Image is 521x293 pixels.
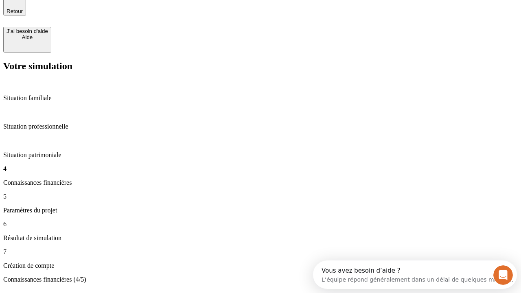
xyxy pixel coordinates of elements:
p: 5 [3,193,518,200]
p: Situation professionnelle [3,123,518,130]
p: Connaissances financières [3,179,518,186]
p: 4 [3,165,518,173]
p: Situation familiale [3,94,518,102]
p: 7 [3,248,518,256]
div: J’ai besoin d'aide [7,28,48,34]
h2: Votre simulation [3,61,518,72]
iframe: Intercom live chat discovery launcher [313,260,517,289]
p: Connaissances financières (4/5) [3,276,518,283]
p: Création de compte [3,262,518,269]
iframe: Intercom live chat [493,265,513,285]
span: Retour [7,8,23,14]
p: 6 [3,221,518,228]
div: Aide [7,34,48,40]
button: J’ai besoin d'aideAide [3,27,51,52]
div: L’équipe répond généralement dans un délai de quelques minutes. [9,13,200,22]
p: Résultat de simulation [3,234,518,242]
div: Vous avez besoin d’aide ? [9,7,200,13]
div: Ouvrir le Messenger Intercom [3,3,224,26]
p: Paramètres du projet [3,207,518,214]
p: Situation patrimoniale [3,151,518,159]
